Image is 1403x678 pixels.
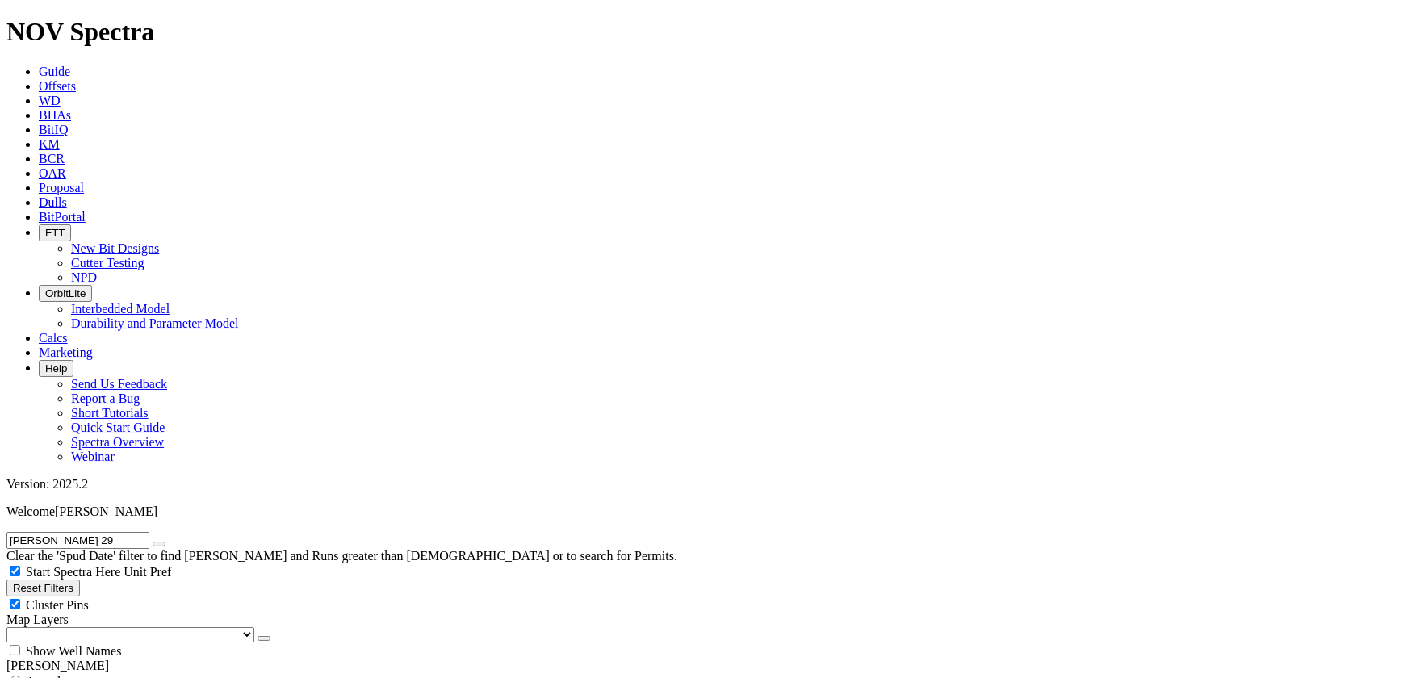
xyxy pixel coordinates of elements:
a: Proposal [39,181,84,195]
a: Webinar [71,450,115,463]
button: FTT [39,224,71,241]
a: NPD [71,270,97,284]
a: Report a Bug [71,391,140,405]
button: Help [39,360,73,377]
a: Durability and Parameter Model [71,316,239,330]
span: Show Well Names [26,644,121,658]
button: Reset Filters [6,580,80,596]
a: Interbedded Model [71,302,170,316]
span: Unit Pref [124,565,171,579]
span: Start Spectra Here [26,565,120,579]
div: [PERSON_NAME] [6,659,1397,673]
a: OAR [39,166,66,180]
a: BCR [39,152,65,165]
div: Version: 2025.2 [6,477,1397,492]
span: [PERSON_NAME] [55,504,157,518]
a: Dulls [39,195,67,209]
input: Start Spectra Here [10,566,20,576]
button: OrbitLite [39,285,92,302]
span: Map Layers [6,613,69,626]
a: BitIQ [39,123,68,136]
span: FTT [45,227,65,239]
a: KM [39,137,60,151]
a: Cutter Testing [71,256,144,270]
a: Marketing [39,345,93,359]
a: BHAs [39,108,71,122]
a: Short Tutorials [71,406,149,420]
a: Send Us Feedback [71,377,167,391]
a: Quick Start Guide [71,421,165,434]
span: Clear the 'Spud Date' filter to find [PERSON_NAME] and Runs greater than [DEMOGRAPHIC_DATA] or to... [6,549,677,563]
span: Cluster Pins [26,598,89,612]
a: Calcs [39,331,68,345]
span: Help [45,362,67,375]
a: Guide [39,65,70,78]
a: Offsets [39,79,76,93]
input: Search [6,532,149,549]
a: WD [39,94,61,107]
p: Welcome [6,504,1397,519]
a: Spectra Overview [71,435,164,449]
span: OrbitLite [45,287,86,299]
h1: NOV Spectra [6,17,1397,47]
a: New Bit Designs [71,241,159,255]
a: BitPortal [39,210,86,224]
